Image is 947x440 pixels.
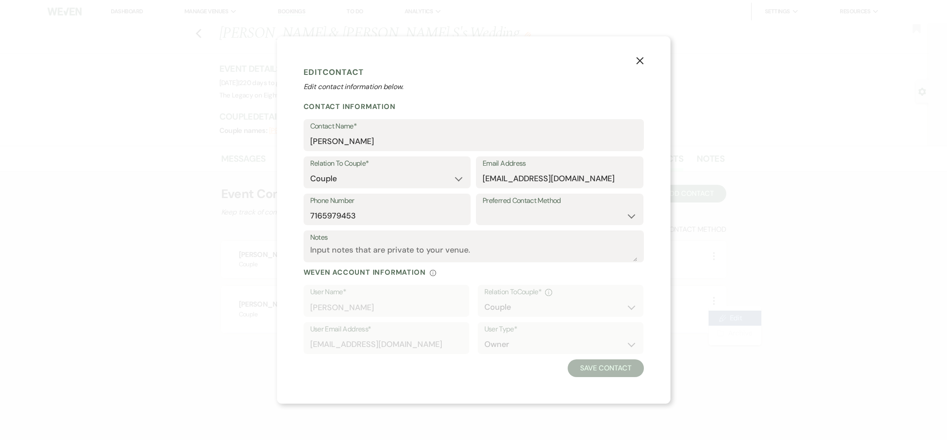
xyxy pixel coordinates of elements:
[310,120,637,133] label: Contact Name*
[304,82,644,92] p: Edit contact information below.
[483,157,637,170] label: Email Address
[310,195,464,207] label: Phone Number
[304,66,644,79] h1: Edit Contact
[304,102,644,111] h2: Contact Information
[310,157,464,170] label: Relation To Couple*
[304,268,644,277] div: Weven Account Information
[310,286,463,299] label: User Name*
[310,133,637,150] input: First and Last Name
[484,286,637,299] div: Relation To Couple *
[483,195,637,207] label: Preferred Contact Method
[310,231,637,244] label: Notes
[484,323,637,336] label: User Type*
[310,323,463,336] label: User Email Address*
[568,359,643,377] button: Save Contact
